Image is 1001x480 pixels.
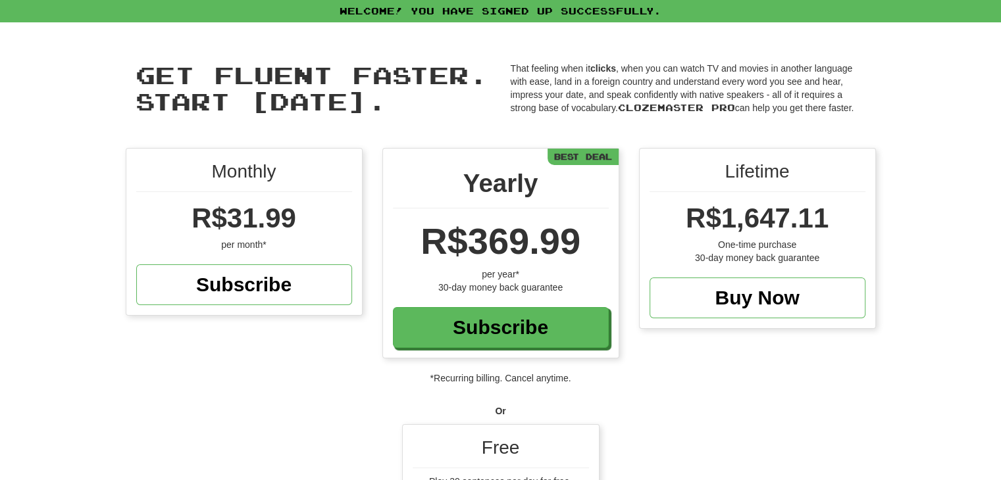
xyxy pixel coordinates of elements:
strong: Or [495,406,505,416]
span: Clozemaster Pro [618,102,735,113]
span: Get fluent faster. Start [DATE]. [136,60,488,115]
div: Lifetime [650,158,865,192]
div: Best Deal [548,149,619,165]
a: Subscribe [393,307,609,348]
p: That feeling when it , when you can watch TV and movies in another language with ease, land in a ... [511,62,866,114]
a: Buy Now [650,277,865,318]
div: 30-day money back guarantee [650,251,865,264]
span: R$369.99 [421,220,580,262]
span: R$31.99 [192,203,296,233]
span: R$1,647.11 [686,203,829,233]
div: per month* [136,238,352,251]
div: Monthly [136,158,352,192]
strong: clicks [590,63,616,74]
div: 30-day money back guarantee [393,281,609,294]
a: Subscribe [136,264,352,305]
div: Yearly [393,165,609,208]
div: per year* [393,268,609,281]
div: Free [413,435,589,468]
div: One-time purchase [650,238,865,251]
